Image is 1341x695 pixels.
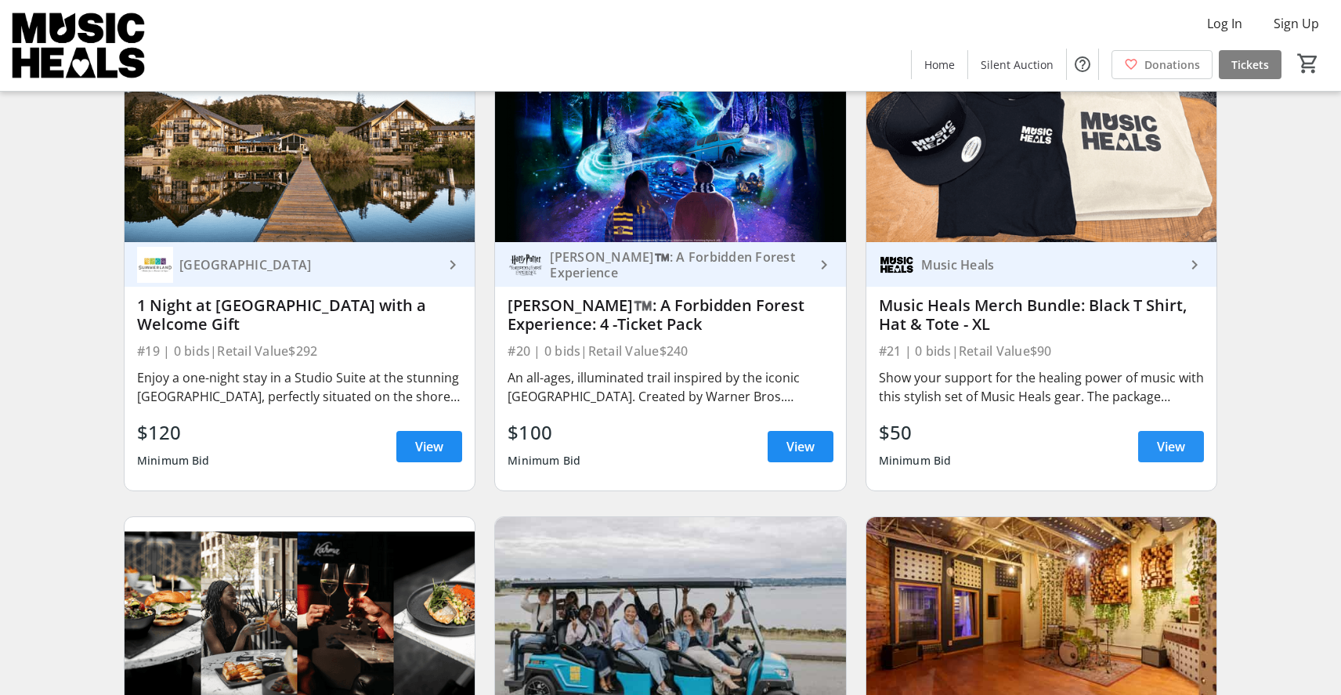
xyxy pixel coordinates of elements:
[508,368,833,406] div: An all-ages, illuminated trail inspired by the iconic [GEOGRAPHIC_DATA]. Created by Warner Bros. ...
[137,447,210,475] div: Minimum Bid
[173,257,443,273] div: [GEOGRAPHIC_DATA]
[1274,14,1319,33] span: Sign Up
[879,368,1204,406] div: Show your support for the healing power of music with this stylish set of Music Heals gear. The p...
[1138,431,1204,462] a: View
[125,242,475,287] a: Summerland Waterfront Resort[GEOGRAPHIC_DATA]
[1195,11,1255,36] button: Log In
[866,45,1216,243] img: Music Heals Merch Bundle: Black T Shirt, Hat & Tote - XL
[396,431,462,462] a: View
[495,242,845,287] a: Harry Potter™️: A Forbidden Forest Experience[PERSON_NAME]™️: A Forbidden Forest Experience
[443,255,462,274] mat-icon: keyboard_arrow_right
[137,247,173,283] img: Summerland Waterfront Resort
[125,45,475,243] img: 1 Night at Summerland Waterfront Resort with a Welcome Gift
[1144,56,1200,73] span: Donations
[1294,49,1322,78] button: Cart
[786,437,815,456] span: View
[879,247,915,283] img: Music Heals
[1207,14,1242,33] span: Log In
[137,296,462,334] div: 1 Night at [GEOGRAPHIC_DATA] with a Welcome Gift
[1185,255,1204,274] mat-icon: keyboard_arrow_right
[508,447,580,475] div: Minimum Bid
[137,418,210,447] div: $120
[508,247,544,283] img: Harry Potter™️: A Forbidden Forest Experience
[768,431,833,462] a: View
[1231,56,1269,73] span: Tickets
[137,340,462,362] div: #19 | 0 bids | Retail Value $292
[981,56,1054,73] span: Silent Auction
[495,45,845,243] img: Harry Potter™️: A Forbidden Forest Experience: 4 -Ticket Pack
[1111,50,1213,79] a: Donations
[915,257,1185,273] div: Music Heals
[866,242,1216,287] a: Music HealsMusic Heals
[924,56,955,73] span: Home
[879,418,952,447] div: $50
[508,418,580,447] div: $100
[508,296,833,334] div: [PERSON_NAME]™️: A Forbidden Forest Experience: 4 -Ticket Pack
[879,296,1204,334] div: Music Heals Merch Bundle: Black T Shirt, Hat & Tote - XL
[1261,11,1332,36] button: Sign Up
[912,50,967,79] a: Home
[9,6,149,85] img: Music Heals Charitable Foundation's Logo
[1067,49,1098,80] button: Help
[968,50,1066,79] a: Silent Auction
[544,249,814,281] div: [PERSON_NAME]™️: A Forbidden Forest Experience
[508,340,833,362] div: #20 | 0 bids | Retail Value $240
[1219,50,1281,79] a: Tickets
[815,255,833,274] mat-icon: keyboard_arrow_right
[879,340,1204,362] div: #21 | 0 bids | Retail Value $90
[879,447,952,475] div: Minimum Bid
[1157,437,1185,456] span: View
[415,437,443,456] span: View
[137,368,462,406] div: Enjoy a one-night stay in a Studio Suite at the stunning [GEOGRAPHIC_DATA], perfectly situated on...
